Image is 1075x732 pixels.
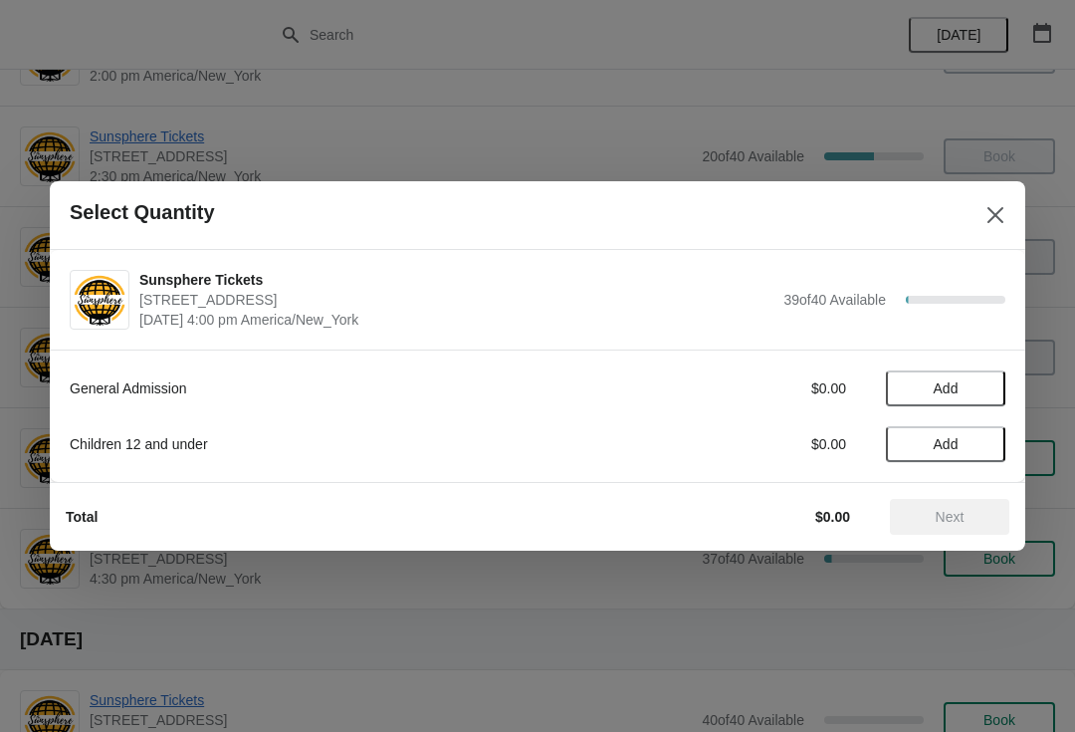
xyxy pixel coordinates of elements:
div: Children 12 and under [70,434,622,454]
button: Add [886,370,1005,406]
button: Close [977,197,1013,233]
strong: $0.00 [815,509,850,525]
span: Sunsphere Tickets [139,270,773,290]
div: $0.00 [662,434,846,454]
span: Add [934,436,959,452]
span: 39 of 40 Available [783,292,886,308]
h2: Select Quantity [70,201,215,224]
div: $0.00 [662,378,846,398]
span: [DATE] 4:00 pm America/New_York [139,310,773,330]
span: [STREET_ADDRESS] [139,290,773,310]
img: Sunsphere Tickets | 810 Clinch Avenue, Knoxville, TN, USA | September 24 | 4:00 pm America/New_York [71,273,128,328]
strong: Total [66,509,98,525]
span: Add [934,380,959,396]
div: General Admission [70,378,622,398]
button: Add [886,426,1005,462]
